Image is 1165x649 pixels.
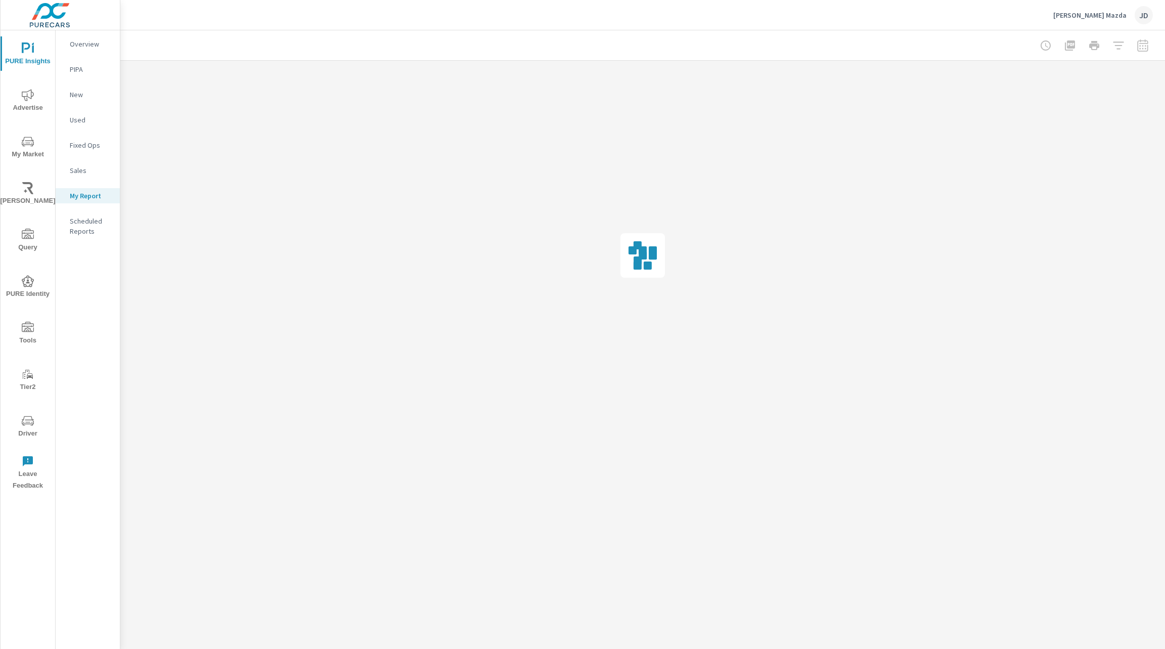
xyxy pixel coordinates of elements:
[4,42,52,67] span: PURE Insights
[4,136,52,160] span: My Market
[56,112,120,127] div: Used
[4,229,52,253] span: Query
[4,415,52,440] span: Driver
[4,89,52,114] span: Advertise
[70,115,112,125] p: Used
[4,368,52,393] span: Tier2
[70,140,112,150] p: Fixed Ops
[56,188,120,203] div: My Report
[56,138,120,153] div: Fixed Ops
[4,322,52,347] span: Tools
[70,191,112,201] p: My Report
[1,30,55,496] div: nav menu
[1135,6,1153,24] div: JD
[56,87,120,102] div: New
[56,213,120,239] div: Scheduled Reports
[70,165,112,176] p: Sales
[56,163,120,178] div: Sales
[70,90,112,100] p: New
[70,39,112,49] p: Overview
[56,62,120,77] div: PIPA
[56,36,120,52] div: Overview
[70,216,112,236] p: Scheduled Reports
[4,455,52,492] span: Leave Feedback
[4,182,52,207] span: [PERSON_NAME]
[70,64,112,74] p: PIPA
[4,275,52,300] span: PURE Identity
[1053,11,1127,20] p: [PERSON_NAME] Mazda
